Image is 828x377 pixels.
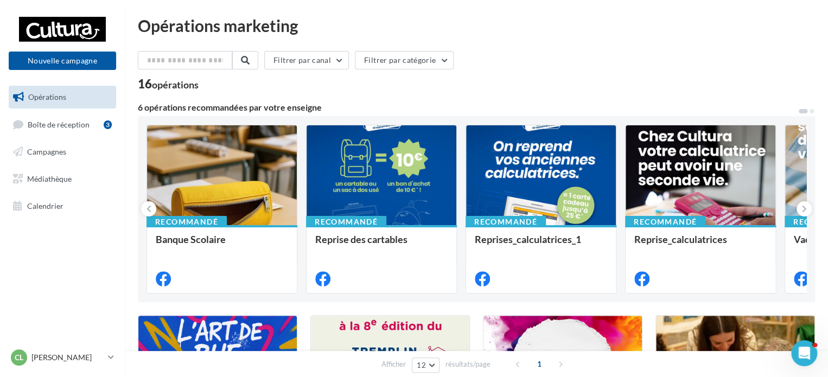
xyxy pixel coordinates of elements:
[28,119,90,129] span: Boîte de réception
[9,52,116,70] button: Nouvelle campagne
[417,361,426,369] span: 12
[27,174,72,183] span: Médiathèque
[445,359,491,369] span: résultats/page
[138,17,815,34] div: Opérations marketing
[7,168,118,190] a: Médiathèque
[791,340,817,366] iframe: Intercom live chat
[306,216,386,228] div: Recommandé
[475,233,581,245] span: Reprises_calculatrices_1
[466,216,546,228] div: Recommandé
[28,92,66,101] span: Opérations
[355,51,454,69] button: Filtrer par catégorie
[531,355,548,373] span: 1
[625,216,705,228] div: Recommandé
[7,195,118,218] a: Calendrier
[315,233,407,245] span: Reprise des cartables
[264,51,349,69] button: Filtrer par canal
[7,113,118,136] a: Boîte de réception3
[412,357,440,373] button: 12
[381,359,406,369] span: Afficher
[138,103,798,112] div: 6 opérations recommandées par votre enseigne
[7,140,118,163] a: Campagnes
[152,80,199,90] div: opérations
[9,347,116,368] a: Cl [PERSON_NAME]
[7,86,118,108] a: Opérations
[147,216,227,228] div: Recommandé
[27,147,66,156] span: Campagnes
[15,352,23,363] span: Cl
[31,352,104,363] p: [PERSON_NAME]
[27,201,63,210] span: Calendrier
[138,78,199,90] div: 16
[634,233,727,245] span: Reprise_calculatrices
[156,233,226,245] span: Banque Scolaire
[104,120,112,129] div: 3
